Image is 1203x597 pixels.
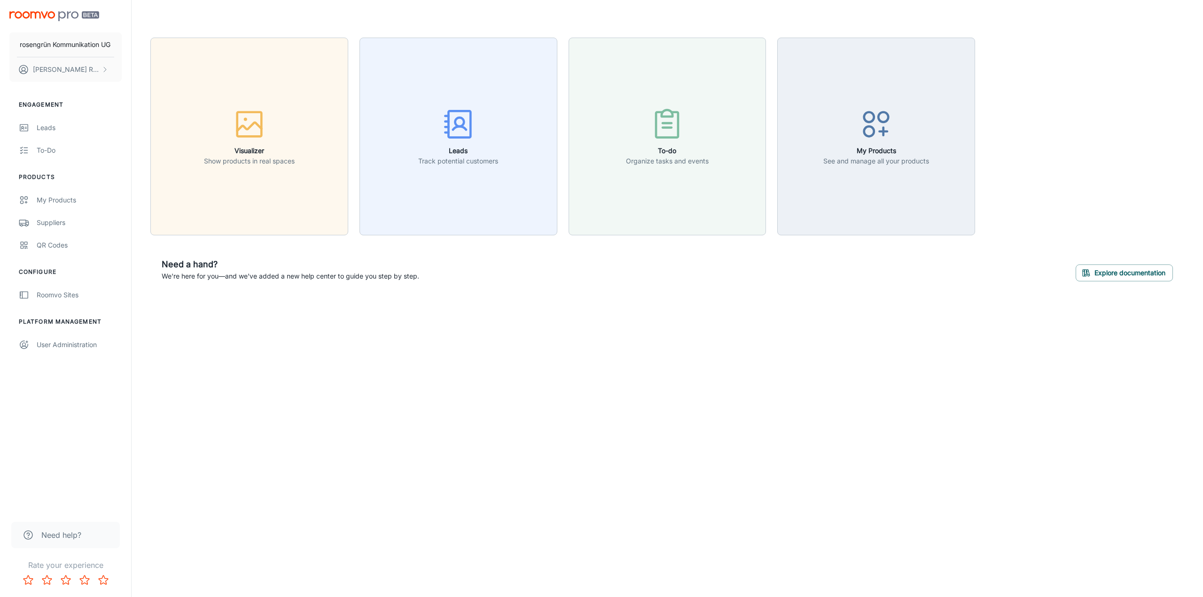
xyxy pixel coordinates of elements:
button: My ProductsSee and manage all your products [777,38,975,235]
h6: My Products [823,146,929,156]
div: Roomvo Sites [37,290,122,300]
p: We're here for you—and we've added a new help center to guide you step by step. [162,271,419,281]
div: Suppliers [37,217,122,228]
div: Leads [37,123,122,133]
h6: Visualizer [204,146,295,156]
div: My Products [37,195,122,205]
a: Explore documentation [1076,267,1173,277]
p: Organize tasks and events [626,156,709,166]
div: QR Codes [37,240,122,250]
button: VisualizerShow products in real spaces [150,38,348,235]
p: Show products in real spaces [204,156,295,166]
p: Track potential customers [418,156,498,166]
h6: To-do [626,146,709,156]
button: rosengrün Kommunikation UG [9,32,122,57]
a: My ProductsSee and manage all your products [777,131,975,140]
a: LeadsTrack potential customers [359,131,557,140]
button: To-doOrganize tasks and events [569,38,766,235]
a: To-doOrganize tasks and events [569,131,766,140]
img: Roomvo PRO Beta [9,11,99,21]
p: See and manage all your products [823,156,929,166]
h6: Need a hand? [162,258,419,271]
button: LeadsTrack potential customers [359,38,557,235]
button: Explore documentation [1076,264,1173,281]
button: [PERSON_NAME] Rose [9,57,122,82]
div: To-do [37,145,122,155]
h6: Leads [418,146,498,156]
p: [PERSON_NAME] Rose [33,64,99,75]
p: rosengrün Kommunikation UG [20,39,110,50]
